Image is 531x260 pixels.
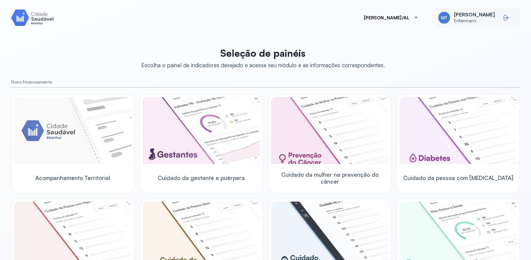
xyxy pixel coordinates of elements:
[35,174,110,181] span: Acompanhamento Territorial
[454,12,495,18] span: [PERSON_NAME]
[454,18,495,24] span: Enfermeiro
[441,15,447,21] span: MT
[158,174,245,181] span: Cuidado da gestante e puérpera
[143,97,260,164] img: pregnants.png
[356,11,426,24] button: [PERSON_NAME]/AL
[14,97,131,164] img: placeholder-module-ilustration.png
[271,97,388,164] img: woman-cancer-prevention-care.png
[11,79,520,85] small: Novo financiamento
[271,171,388,185] span: Cuidado da mulher na prevenção do câncer
[400,97,517,164] img: diabetics.png
[11,8,54,27] img: Logotipo do produto Monitor
[141,62,385,69] div: Escolha o painel de indicadores desejado e acesse seu módulo e as informações correspondentes.
[403,174,513,181] span: Cuidado da pessoa com [MEDICAL_DATA]
[141,47,385,59] p: Seleção de painéis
